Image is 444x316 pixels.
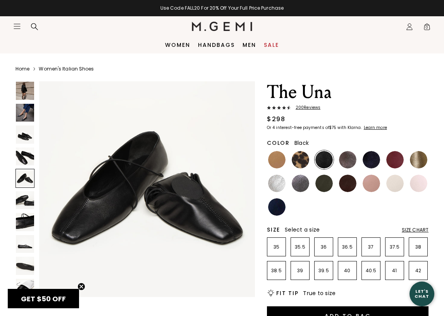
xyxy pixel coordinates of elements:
p: 35.5 [291,244,309,250]
span: GET $50 OFF [21,294,66,304]
img: The Una [16,125,34,144]
h2: Color [267,140,290,146]
p: 40.5 [362,268,380,274]
div: Size Chart [402,227,429,233]
p: 40 [338,268,356,274]
h1: The Una [267,81,429,103]
img: The Una [16,104,34,122]
div: GET $50 OFFClose teaser [8,289,79,308]
span: Select a size [285,226,320,234]
p: 39 [291,268,309,274]
p: 39.5 [315,268,333,274]
img: Chocolate [339,175,356,192]
span: 200 Review s [291,105,320,110]
a: Women's Italian Shoes [39,66,94,72]
a: 200Reviews [267,105,429,112]
img: Light Tan [268,151,286,168]
img: Ballerina Pink [410,175,427,192]
p: 41 [385,268,404,274]
klarna-placement-style-amount: $75 [329,125,336,131]
p: 35 [267,244,286,250]
img: The Una [16,191,34,210]
klarna-placement-style-body: Or 4 interest-free payments of [267,125,329,131]
span: Black [294,139,309,147]
p: 36.5 [338,244,356,250]
a: Learn more [363,125,387,130]
p: 36 [315,244,333,250]
a: Home [15,66,29,72]
img: Midnight Blue [363,151,380,168]
p: 38.5 [267,268,286,274]
img: Gold [410,151,427,168]
span: True to size [303,289,336,297]
img: Silver [268,175,286,192]
img: Gunmetal [292,175,309,192]
a: Sale [264,42,279,48]
img: Leopard Print [292,151,309,168]
a: Men [243,42,256,48]
klarna-placement-style-body: with Klarna [337,125,363,131]
h2: Fit Tip [276,290,298,296]
img: Burgundy [386,151,404,168]
img: The Una [16,148,34,166]
p: 38 [409,244,427,250]
p: 37.5 [385,244,404,250]
img: The Una [16,235,34,253]
img: The Una [16,213,34,231]
div: Let's Chat [410,289,434,299]
p: 37 [362,244,380,250]
img: The Una [16,82,34,100]
img: The Una [39,81,255,297]
span: 0 [423,24,431,32]
button: Open site menu [13,22,21,30]
p: 42 [409,268,427,274]
img: Black [315,151,333,168]
h2: Size [267,227,280,233]
div: $298 [267,115,285,124]
img: Antique Rose [363,175,380,192]
img: Navy [268,198,286,216]
a: Women [165,42,190,48]
img: Cocoa [339,151,356,168]
klarna-placement-style-cta: Learn more [364,125,387,131]
img: The Una [16,279,34,297]
button: Close teaser [77,283,85,290]
img: Ecru [386,175,404,192]
img: Military [315,175,333,192]
a: Handbags [198,42,235,48]
img: The Una [16,257,34,275]
img: M.Gemi [192,22,253,31]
